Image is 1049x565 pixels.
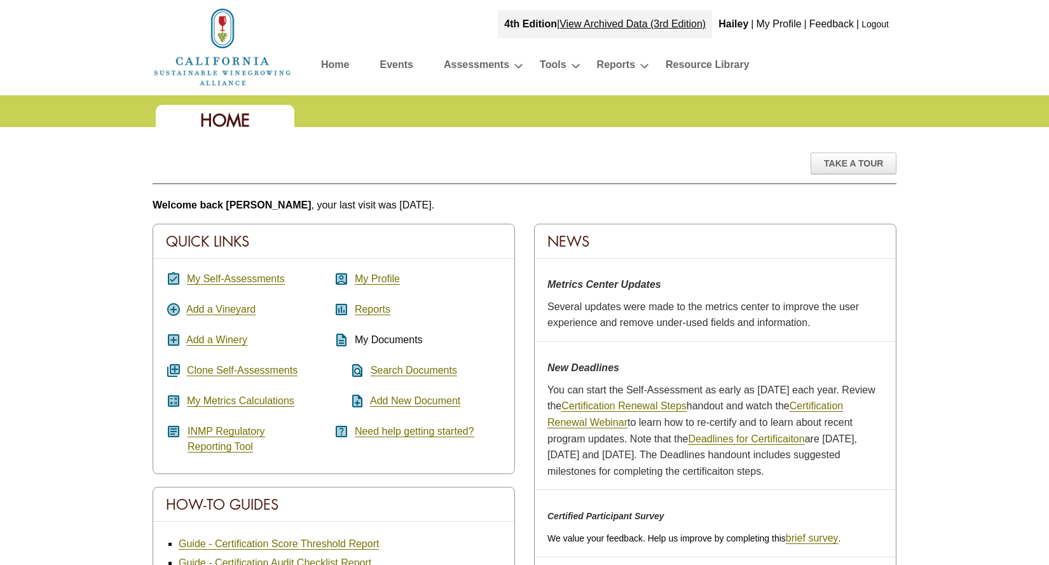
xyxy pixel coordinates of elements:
strong: New Deadlines [547,362,619,373]
a: My Self-Assessments [187,273,285,285]
a: Deadlines for Certificaiton [688,433,804,445]
strong: 4th Edition [504,18,557,29]
div: Quick Links [153,224,514,259]
a: Reports [597,56,635,78]
i: note_add [334,393,365,409]
a: Tools [540,56,566,78]
i: find_in_page [334,363,365,378]
div: | [855,10,860,38]
i: calculate [166,393,181,409]
a: Resource Library [666,56,750,78]
i: assessment [334,302,349,317]
span: Several updates were made to the metrics center to improve the user experience and remove under-u... [547,301,859,329]
i: queue [166,363,181,378]
span: My Documents [355,334,423,345]
i: add_circle [166,302,181,317]
i: assignment_turned_in [166,271,181,287]
a: My Profile [756,18,801,29]
b: Welcome back [PERSON_NAME] [153,200,312,210]
a: Assessments [444,56,509,78]
img: logo_cswa2x.png [153,6,292,88]
div: | [803,10,808,38]
p: You can start the Self-Assessment as early as [DATE] each year. Review the handout and watch the ... [547,382,883,480]
strong: Metrics Center Updates [547,279,661,290]
a: Need help getting started? [355,426,474,437]
a: Feedback [809,18,854,29]
a: View Archived Data (3rd Edition) [559,18,706,29]
a: Search Documents [371,365,457,376]
i: help_center [334,424,349,439]
i: account_box [334,271,349,287]
span: We value your feedback. Help us improve by completing this . [547,533,840,543]
a: My Metrics Calculations [187,395,294,407]
i: description [334,332,349,348]
em: Certified Participant Survey [547,511,664,521]
a: Events [380,56,413,78]
a: Certification Renewal Steps [561,400,687,412]
div: | [750,10,755,38]
i: article [166,424,181,439]
a: Home [153,41,292,51]
a: Reports [355,304,390,315]
a: Home [321,56,349,78]
i: add_box [166,332,181,348]
a: Add a Vineyard [186,304,256,315]
div: News [535,224,896,259]
a: Add New Document [370,395,460,407]
a: Certification Renewal Webinar [547,400,843,428]
a: brief survey [786,533,839,544]
b: Hailey [718,18,748,29]
a: My Profile [355,273,400,285]
span: Home [200,109,250,132]
a: Add a Winery [186,334,247,346]
p: , your last visit was [DATE]. [153,197,896,214]
a: INMP RegulatoryReporting Tool [188,426,265,453]
div: Take A Tour [811,153,896,174]
a: Guide - Certification Score Threshold Report [179,538,379,550]
div: | [498,10,712,38]
div: How-To Guides [153,487,514,522]
a: Clone Self-Assessments [187,365,298,376]
a: Logout [861,19,889,29]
